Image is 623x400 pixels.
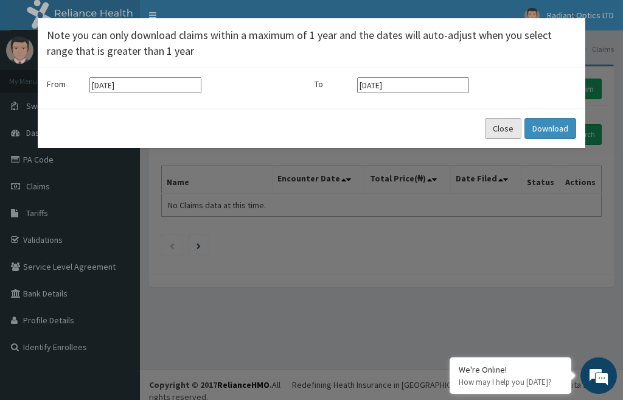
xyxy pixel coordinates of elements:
button: Close [485,118,521,139]
input: Select end date [357,77,469,93]
span: × [569,7,576,24]
button: Download [524,118,576,139]
label: To [315,78,351,90]
p: How may I help you today? [459,377,562,387]
input: Select start date [89,77,201,93]
div: We're Online! [459,364,562,375]
h4: Note you can only download claims within a maximum of 1 year and the dates will auto-adjust when ... [47,27,576,58]
button: Close [568,9,576,22]
label: From [47,78,83,90]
